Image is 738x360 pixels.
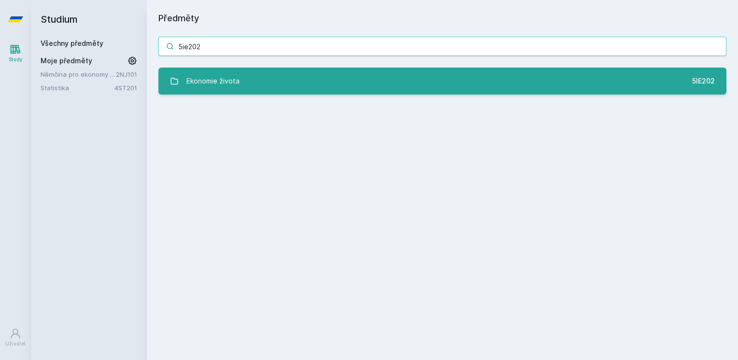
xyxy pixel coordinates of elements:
a: Uživatel [2,323,29,352]
a: 4ST201 [114,84,137,92]
div: Ekonomie života [186,71,240,91]
a: Ekonomie života 5IE202 [158,68,726,95]
div: 5IE202 [692,76,715,86]
a: Němčina pro ekonomy - základní úroveň 1 (A1) [41,69,116,79]
a: Study [2,39,29,68]
span: Moje předměty [41,56,92,66]
input: Název nebo ident předmětu… [158,37,726,56]
div: Study [9,56,23,63]
div: Uživatel [5,340,26,347]
a: Všechny předměty [41,39,103,47]
a: 2NJ101 [116,70,137,78]
h1: Předměty [158,12,726,25]
a: Statistika [41,83,114,93]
